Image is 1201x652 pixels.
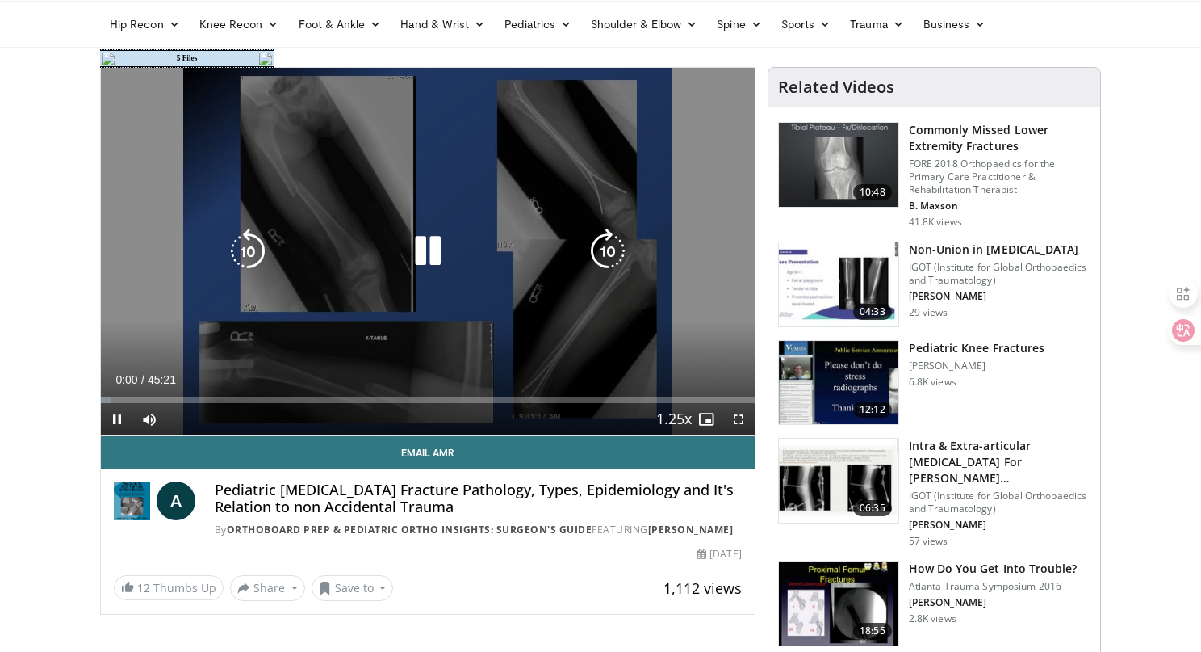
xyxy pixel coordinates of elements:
[289,8,391,40] a: Foot & Ankle
[116,51,257,66] td: 5 Files
[909,340,1044,356] h3: Pediatric Knee Fractures
[101,68,755,436] video-js: Video Player
[101,397,755,403] div: Progress Bar
[778,78,894,97] h4: Related Videos
[853,623,892,639] span: 18:55
[227,523,592,536] a: OrthoBoard Prep & Pediatric Ortho Insights: Surgeon's Guide
[215,523,742,537] div: By FEATURING
[909,490,1090,515] p: IGOT (Institute for Global Orthopaedics and Traumatology)
[581,8,707,40] a: Shoulder & Elbow
[157,482,195,520] a: A
[137,580,150,595] span: 12
[909,158,1090,196] p: FORE 2018 Orthopaedics for the Primary Care Practitioner & Rehabilitation Therapist
[853,304,892,320] span: 04:33
[779,123,898,207] img: 4aa379b6-386c-4fb5-93ee-de5617843a87.150x105_q85_crop-smart_upscale.jpg
[259,53,272,65] img: close16.png
[115,373,137,386] span: 0:00
[495,8,581,40] a: Pediatrics
[101,436,755,469] a: Email Amr
[909,290,1090,303] p: [PERSON_NAME]
[853,184,892,200] span: 10:48
[778,122,1090,229] a: 10:48 Commonly Missed Lower Extremity Fractures FORE 2018 Orthopaedics for the Primary Care Pract...
[909,261,1090,287] p: IGOT (Institute for Global Orthopaedics and Traumatology)
[779,562,898,646] img: f5ab1f56-853e-44c8-9676-ed363e13ec8e.150x105_q85_crop-smart_upscale.jpg
[779,341,898,425] img: 284896_0000_1.png.150x105_q85_crop-smart_upscale.jpg
[215,482,742,516] h4: Pediatric [MEDICAL_DATA] Fracture Pathology, Types, Epidemiology and It's Relation to non Acciden...
[778,340,1090,426] a: 12:12 Pediatric Knee Fractures [PERSON_NAME] 6.8K views
[778,561,1090,646] a: 18:55 How Do You Get Into Trouble? Atlanta Trauma Symposium 2016 [PERSON_NAME] 2.8K views
[658,403,690,435] button: Playback Rate
[648,523,734,536] a: [PERSON_NAME]
[778,242,1090,327] a: 04:33 Non-Union in [MEDICAL_DATA] IGOT (Institute for Global Orthopaedics and Traumatology) [PERS...
[909,122,1090,154] h3: Commonly Missed Lower Extremity Fractures
[722,403,755,435] button: Fullscreen
[909,438,1090,486] h3: Intra & Extra-articular [MEDICAL_DATA] For [PERSON_NAME][MEDICAL_DATA] [MEDICAL_DATA]
[909,535,948,548] p: 57 views
[101,403,133,435] button: Pause
[148,373,176,386] span: 45:21
[909,200,1090,212] p: B. Maxson
[114,575,224,600] a: 12 Thumbs Up
[114,482,150,520] img: OrthoBoard Prep & Pediatric Ortho Insights: Surgeon's Guide
[697,547,741,562] div: [DATE]
[230,575,305,601] button: Share
[909,216,962,229] p: 41.8K views
[840,8,914,40] a: Trauma
[909,376,956,389] p: 6.8K views
[141,373,144,386] span: /
[909,242,1090,258] h3: Non-Union in [MEDICAL_DATA]
[909,360,1044,372] p: [PERSON_NAME]
[909,519,1090,532] p: [PERSON_NAME]
[779,439,898,523] img: be2c8b66-4234-4a3d-958a-406329105864.150x105_q85_crop-smart_upscale.jpg
[772,8,841,40] a: Sports
[909,580,1078,593] p: Atlanta Trauma Symposium 2016
[909,561,1078,577] h3: How Do You Get Into Trouble?
[312,575,394,601] button: Save to
[853,402,892,418] span: 12:12
[100,8,190,40] a: Hip Recon
[778,438,1090,548] a: 06:35 Intra & Extra-articular [MEDICAL_DATA] For [PERSON_NAME][MEDICAL_DATA] [MEDICAL_DATA] IGOT ...
[909,306,948,319] p: 29 views
[133,403,165,435] button: Mute
[663,578,742,598] span: 1,112 views
[779,242,898,326] img: dfc27336-847b-47d3-9314-c08b2baf3354.150x105_q85_crop-smart_upscale.jpg
[102,53,115,65] img: icon16.png
[909,612,956,625] p: 2.8K views
[391,8,495,40] a: Hand & Wrist
[690,403,722,435] button: Enable picture-in-picture mode
[909,596,1078,609] p: [PERSON_NAME]
[707,8,771,40] a: Spine
[190,8,289,40] a: Knee Recon
[853,500,892,516] span: 06:35
[914,8,996,40] a: Business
